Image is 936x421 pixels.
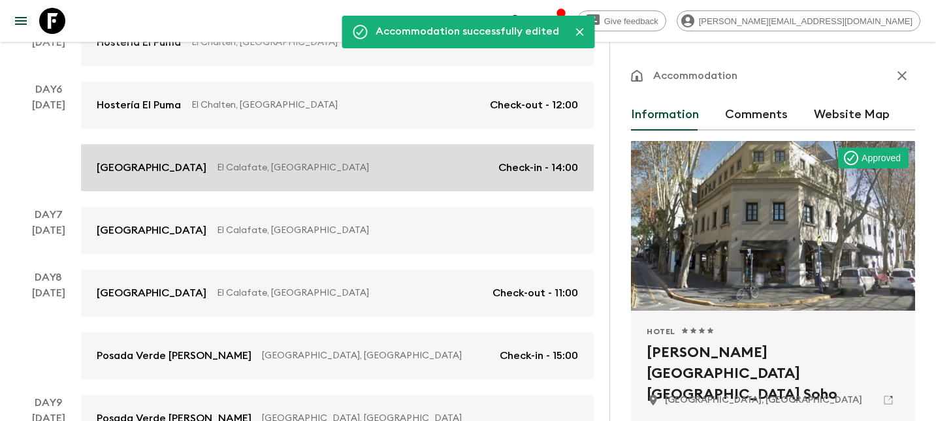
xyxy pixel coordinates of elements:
p: Buenos Aires, Argentina [665,394,862,407]
p: El Calafate, [GEOGRAPHIC_DATA] [217,161,488,174]
p: Day 9 [16,395,81,411]
p: Check-out - 11:00 [492,285,578,301]
div: [DATE] [32,223,65,254]
div: Accommodation successfully edited [376,20,559,44]
button: Information [631,99,699,131]
a: Posada Verde [PERSON_NAME][GEOGRAPHIC_DATA], [GEOGRAPHIC_DATA]Check-in - 15:00 [81,332,594,379]
p: Hostería El Puma [97,97,181,113]
p: Day 6 [16,82,81,97]
button: Comments [725,99,788,131]
button: Close [570,22,589,42]
a: [GEOGRAPHIC_DATA]El Calafate, [GEOGRAPHIC_DATA]Check-out - 11:00 [81,270,594,317]
p: [GEOGRAPHIC_DATA], [GEOGRAPHIC_DATA] [262,349,489,362]
p: El Chalten, [GEOGRAPHIC_DATA] [191,36,568,49]
span: [PERSON_NAME][EMAIL_ADDRESS][DOMAIN_NAME] [692,16,920,26]
p: Day 8 [16,270,81,285]
div: [PERSON_NAME][EMAIL_ADDRESS][DOMAIN_NAME] [677,10,920,31]
a: Hostería El PumaEl Chalten, [GEOGRAPHIC_DATA]Check-out - 12:00 [81,82,594,129]
a: [GEOGRAPHIC_DATA]El Calafate, [GEOGRAPHIC_DATA] [81,207,594,254]
p: El Calafate, [GEOGRAPHIC_DATA] [217,287,482,300]
div: [DATE] [32,97,65,191]
p: Day 7 [16,207,81,223]
div: [DATE] [32,35,65,66]
a: Hostería El PumaEl Chalten, [GEOGRAPHIC_DATA] [81,19,594,66]
p: Check-in - 14:00 [498,160,578,176]
button: menu [8,8,34,34]
p: El Chalten, [GEOGRAPHIC_DATA] [191,99,479,112]
span: Give feedback [597,16,666,26]
a: Give feedback [577,10,666,31]
p: [GEOGRAPHIC_DATA] [97,223,206,238]
h2: [PERSON_NAME][GEOGRAPHIC_DATA] [GEOGRAPHIC_DATA] Soho [647,342,899,384]
p: Approved [862,151,901,164]
button: Website Map [814,99,890,131]
p: Posada Verde [PERSON_NAME] [97,348,251,364]
span: Hotel [647,326,675,337]
div: [DATE] [32,285,65,379]
p: El Calafate, [GEOGRAPHIC_DATA] [217,224,568,237]
p: Hostería El Puma [97,35,181,50]
p: Accommodation [653,68,737,84]
a: [GEOGRAPHIC_DATA]El Calafate, [GEOGRAPHIC_DATA]Check-in - 14:00 [81,144,594,191]
div: Photo of Nuss Hotel Buenos Aires Soho [631,141,915,311]
p: [GEOGRAPHIC_DATA] [97,285,206,301]
p: [GEOGRAPHIC_DATA] [97,160,206,176]
p: Check-in - 15:00 [500,348,578,364]
button: search adventures [504,8,530,34]
p: Check-out - 12:00 [490,97,578,113]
